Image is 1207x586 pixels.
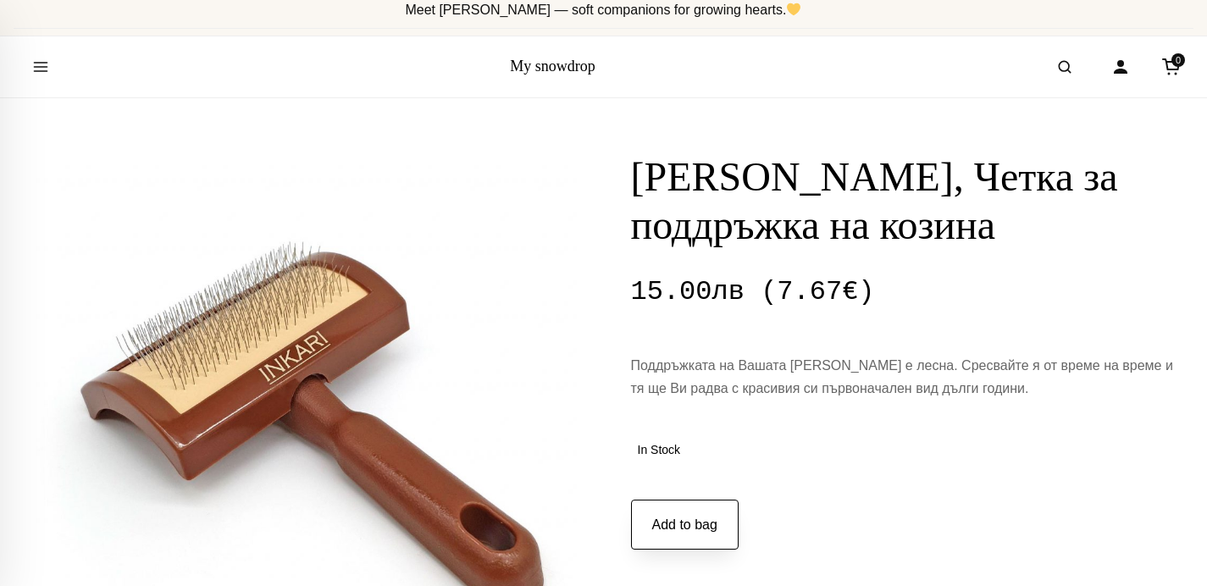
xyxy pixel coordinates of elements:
a: Cart [1153,48,1190,86]
span: 15.00 [631,276,745,307]
button: Add to bag [631,500,739,550]
button: Open search [1041,43,1088,91]
span: Meet [PERSON_NAME] — soft companions for growing hearts. [405,3,801,17]
span: лв [712,276,745,307]
p: Поддръжката на Вашата [PERSON_NAME] е леснa. Сресвайте я от време на време и тя ще Ви радва с кра... [631,354,1177,400]
span: ( ) [761,276,874,307]
span: € [842,276,858,307]
button: Open menu [17,43,64,91]
img: 💛 [787,3,800,16]
span: In Stock [638,440,681,459]
a: My snowdrop [510,58,595,75]
a: Account [1102,48,1139,86]
h1: [PERSON_NAME], Четка за поддръжка на козина [631,152,1177,250]
span: 0 [1171,53,1185,67]
span: 7.67 [777,276,858,307]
